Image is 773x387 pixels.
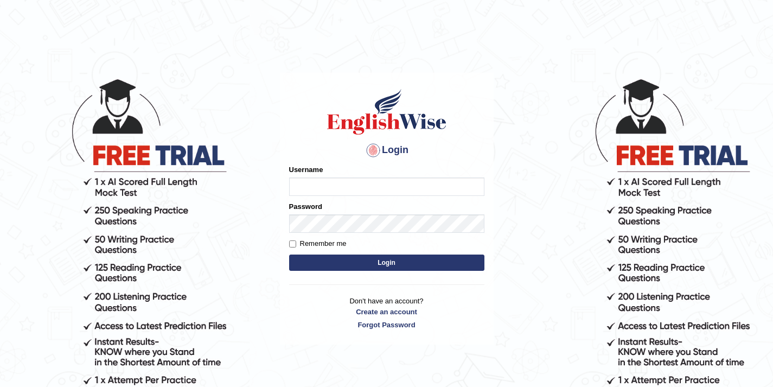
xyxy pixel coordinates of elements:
label: Username [289,164,323,175]
a: Forgot Password [289,320,484,330]
h4: Login [289,142,484,159]
a: Create an account [289,307,484,317]
input: Remember me [289,240,296,248]
img: Logo of English Wise sign in for intelligent practice with AI [325,87,449,136]
label: Password [289,201,322,212]
label: Remember me [289,238,347,249]
p: Don't have an account? [289,296,484,329]
button: Login [289,255,484,271]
